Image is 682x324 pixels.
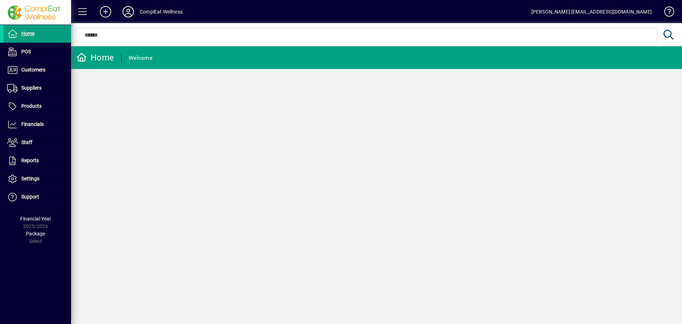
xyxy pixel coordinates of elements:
a: Staff [4,134,71,152]
div: Home [76,52,114,63]
span: Staff [21,139,32,145]
a: Settings [4,170,71,188]
span: POS [21,49,31,54]
div: Welcome [129,52,152,64]
div: ComplEat Wellness [140,6,183,17]
span: Financial Year [20,216,51,222]
a: Reports [4,152,71,170]
span: Home [21,31,34,36]
a: Financials [4,116,71,133]
span: Financials [21,121,44,127]
span: Suppliers [21,85,42,91]
span: Customers [21,67,45,73]
a: Knowledge Base [659,1,673,25]
span: Support [21,194,39,200]
span: Reports [21,158,39,163]
button: Add [94,5,117,18]
a: POS [4,43,71,61]
a: Support [4,188,71,206]
span: Products [21,103,42,109]
button: Profile [117,5,140,18]
span: Settings [21,176,39,181]
span: Package [26,231,45,237]
a: Customers [4,61,71,79]
div: [PERSON_NAME] [EMAIL_ADDRESS][DOMAIN_NAME] [531,6,652,17]
a: Products [4,97,71,115]
a: Suppliers [4,79,71,97]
